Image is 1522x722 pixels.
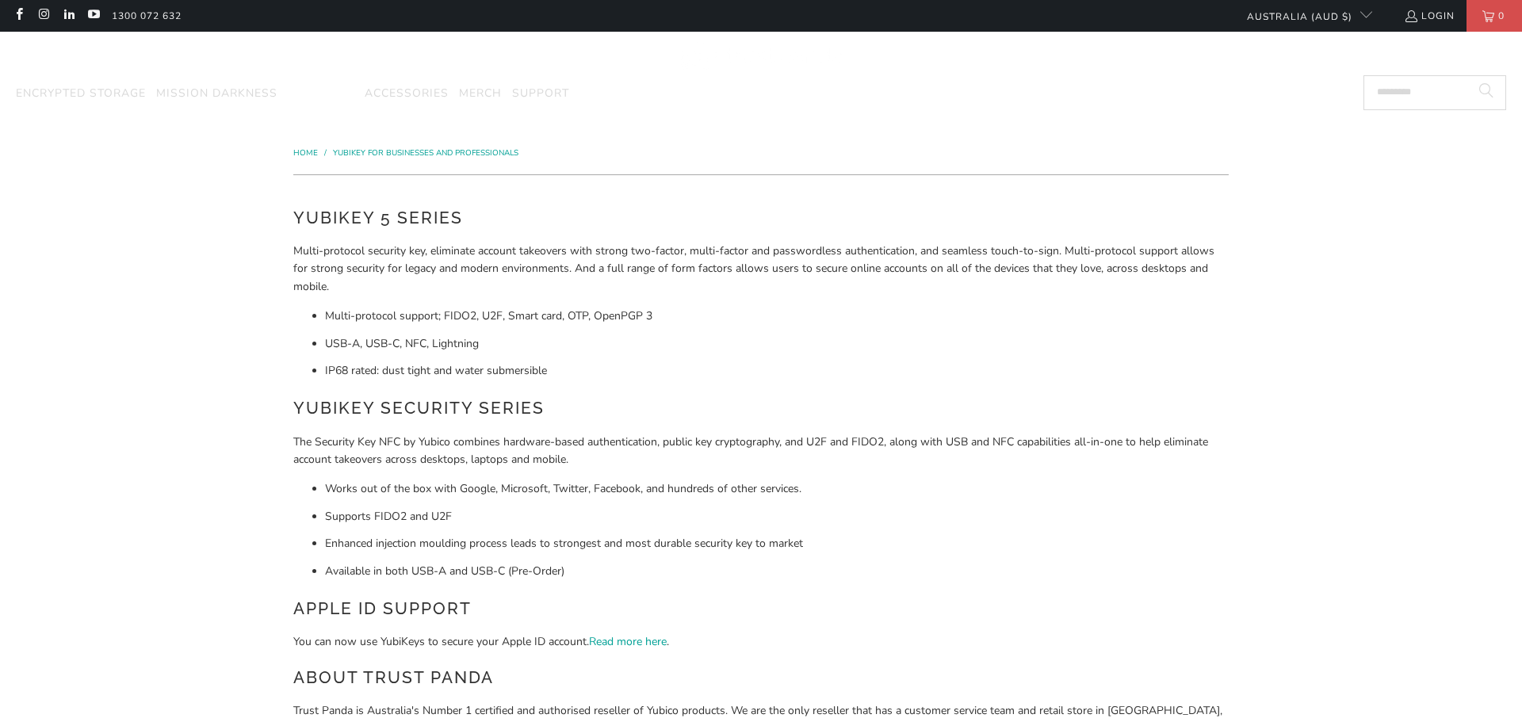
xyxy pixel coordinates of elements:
a: Trust Panda Australia on YouTube [86,10,100,22]
h2: YubiKey Security Series [293,395,1229,421]
a: Trust Panda Australia on Facebook [12,10,25,22]
li: Works out of the box with Google, Microsoft, Twitter, Facebook, and hundreds of other services. [325,480,1229,498]
span: / [324,147,327,159]
img: Trust Panda Australia [680,40,843,72]
p: Multi-protocol security key, eliminate account takeovers with strong two-factor, multi-factor and... [293,243,1229,296]
a: 1300 072 632 [112,7,182,25]
li: Enhanced injection moulding process leads to strongest and most durable security key to market [325,535,1229,552]
a: Accessories [365,75,449,113]
a: Trust Panda Australia on Instagram [36,10,50,22]
li: IP68 rated: dust tight and water submersible [325,362,1229,380]
a: YubiKey for Businesses and Professionals [333,147,518,159]
a: Encrypted Storage [16,75,146,113]
a: Support [512,75,569,113]
button: Search [1467,75,1506,110]
summary: YubiKey [288,75,354,113]
a: Trust Panda Australia on LinkedIn [62,10,75,22]
li: Available in both USB-A and USB-C (Pre-Order) [325,563,1229,580]
nav: Translation missing: en.navigation.header.main_nav [16,75,569,113]
span: Merch [459,86,502,101]
p: You can now use YubiKeys to secure your Apple ID account. . [293,633,1229,651]
li: Supports FIDO2 and U2F [325,508,1229,525]
h2: YubiKey 5 Series [293,205,1229,231]
input: Search... [1363,75,1506,110]
a: Merch [459,75,502,113]
h2: Apple ID Support [293,596,1229,621]
span: Support [512,86,569,101]
span: Mission Darkness [156,86,277,101]
span: Accessories [365,86,449,101]
a: Home [293,147,320,159]
span: Encrypted Storage [16,86,146,101]
li: Multi-protocol support; FIDO2, U2F, Smart card, OTP, OpenPGP 3 [325,308,1229,325]
span: YubiKey [288,86,338,101]
span: Home [293,147,318,159]
a: Login [1404,7,1455,25]
p: The Security Key NFC by Yubico combines hardware-based authentication, public key cryptography, a... [293,434,1229,469]
a: Read more here [589,634,667,649]
li: USB-A, USB-C, NFC, Lightning [325,335,1229,353]
a: Mission Darkness [156,75,277,113]
h2: About Trust Panda [293,665,1229,690]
